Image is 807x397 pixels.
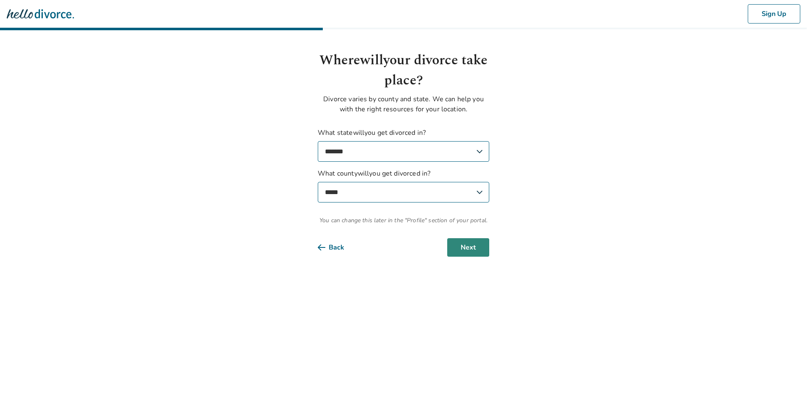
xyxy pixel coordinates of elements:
label: What state will you get divorced in? [318,128,489,162]
p: Divorce varies by county and state. We can help you with the right resources for your location. [318,94,489,114]
h1: Where will your divorce take place? [318,50,489,91]
span: You can change this later in the "Profile" section of your portal. [318,216,489,225]
iframe: Chat Widget [765,357,807,397]
img: Hello Divorce Logo [7,5,74,22]
label: What county will you get divorced in? [318,168,489,202]
select: What countywillyou get divorced in? [318,182,489,202]
button: Sign Up [748,4,800,24]
select: What statewillyou get divorced in? [318,141,489,162]
button: Back [318,238,358,257]
button: Next [447,238,489,257]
